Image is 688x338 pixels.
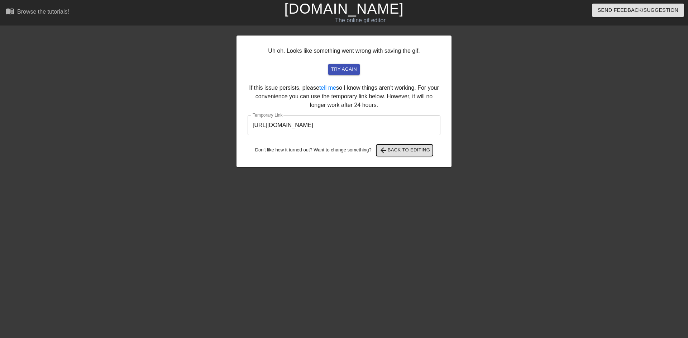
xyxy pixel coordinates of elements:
button: Send Feedback/Suggestion [592,4,684,17]
div: The online gif editor [233,16,488,25]
div: Don't like how it turned out? Want to change something? [248,145,440,156]
span: arrow_back [379,146,388,155]
input: bare [248,115,440,135]
button: Back to Editing [376,145,433,156]
div: Browse the tutorials! [17,9,69,15]
span: Send Feedback/Suggestion [598,6,678,15]
a: [DOMAIN_NAME] [284,1,403,17]
span: Back to Editing [379,146,430,155]
button: try again [328,64,360,75]
span: menu_book [6,7,14,15]
span: try again [331,65,357,74]
a: tell me [319,85,336,91]
div: Uh oh. Looks like something went wrong with saving the gif. If this issue persists, please so I k... [236,36,451,167]
a: Browse the tutorials! [6,7,69,18]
